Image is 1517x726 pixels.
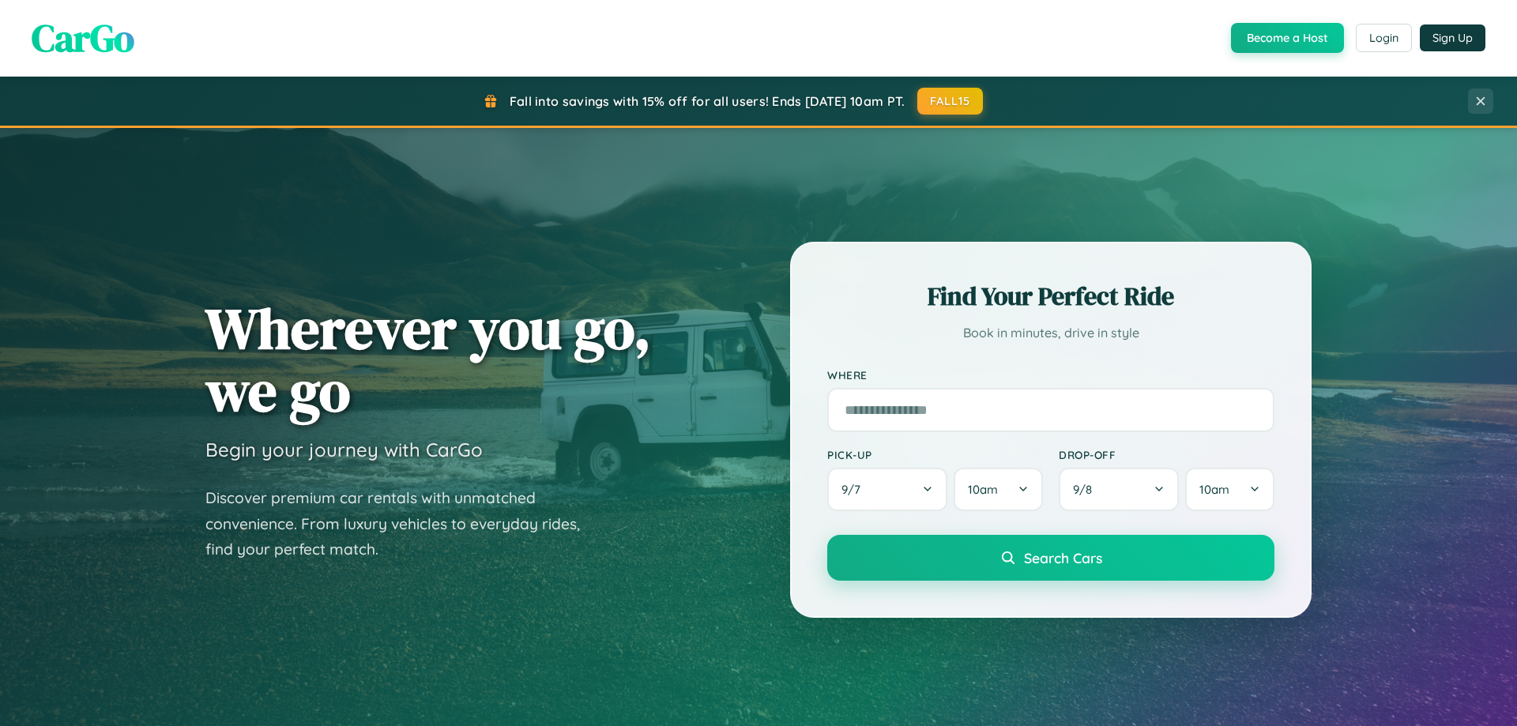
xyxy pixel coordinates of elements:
[1024,549,1102,566] span: Search Cars
[954,468,1043,511] button: 10am
[827,535,1274,581] button: Search Cars
[841,482,868,497] span: 9 / 7
[205,485,600,562] p: Discover premium car rentals with unmatched convenience. From luxury vehicles to everyday rides, ...
[510,93,905,109] span: Fall into savings with 15% off for all users! Ends [DATE] 10am PT.
[1073,482,1100,497] span: 9 / 8
[1059,448,1274,461] label: Drop-off
[827,468,947,511] button: 9/7
[827,322,1274,344] p: Book in minutes, drive in style
[917,88,984,115] button: FALL15
[1231,23,1344,53] button: Become a Host
[1199,482,1229,497] span: 10am
[827,279,1274,314] h2: Find Your Perfect Ride
[32,12,134,64] span: CarGo
[1356,24,1412,52] button: Login
[1185,468,1274,511] button: 10am
[1420,24,1485,51] button: Sign Up
[827,448,1043,461] label: Pick-up
[827,368,1274,382] label: Where
[1059,468,1179,511] button: 9/8
[205,297,651,422] h1: Wherever you go, we go
[205,438,483,461] h3: Begin your journey with CarGo
[968,482,998,497] span: 10am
